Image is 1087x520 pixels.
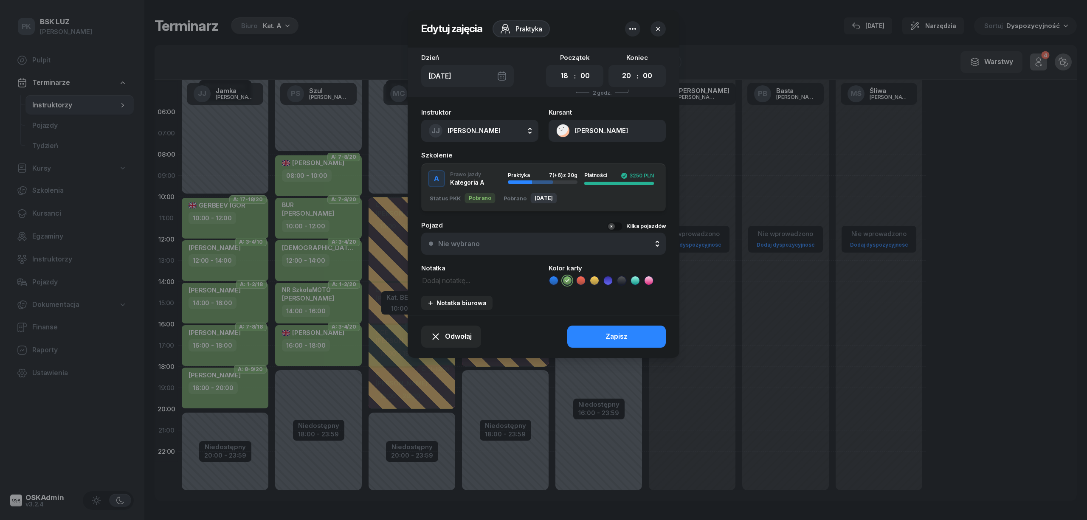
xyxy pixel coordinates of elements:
[605,331,628,342] div: Zapisz
[421,120,538,142] button: JJ[PERSON_NAME]
[431,127,440,135] span: JJ
[567,326,666,348] button: Zapisz
[607,222,666,230] button: Kilka pojazdów
[427,299,487,306] div: Notatka biurowa
[448,126,501,135] span: [PERSON_NAME]
[421,296,493,310] button: Notatka biurowa
[626,222,666,230] div: Kilka pojazdów
[421,326,481,348] button: Odwołaj
[549,120,666,142] button: [PERSON_NAME]
[574,71,576,81] div: :
[421,22,482,36] h2: Edytuj zajęcia
[445,331,472,342] span: Odwołaj
[438,240,480,247] div: Nie wybrano
[636,71,638,81] div: :
[421,233,666,255] button: Nie wybrano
